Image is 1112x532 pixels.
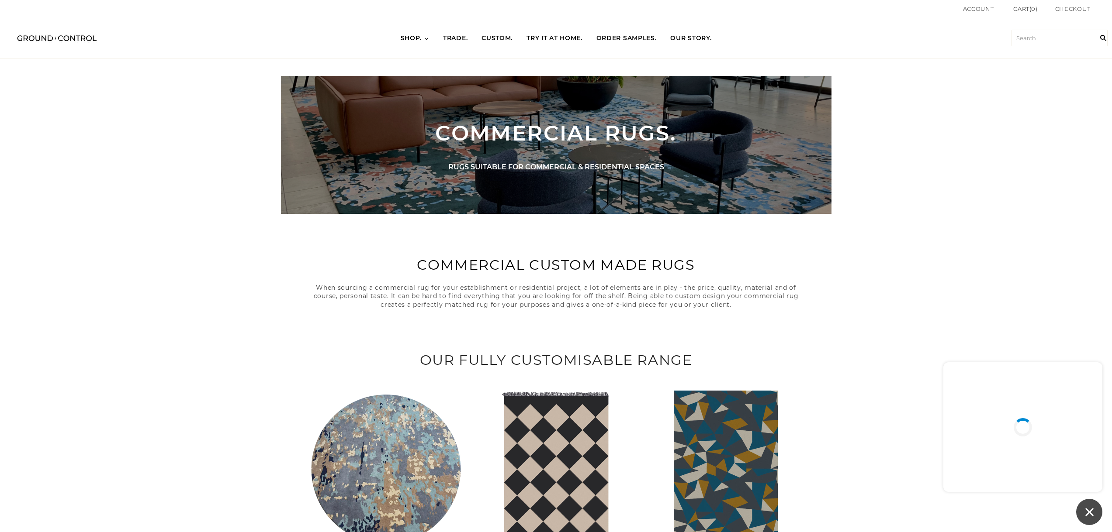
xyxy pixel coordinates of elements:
[1013,4,1038,14] a: Cart(0)
[1012,30,1108,46] input: Search
[394,26,436,51] a: SHOP.
[307,284,805,309] p: When sourcing a commercial rug for your establishment or residential project, a lot of elements a...
[436,26,475,51] a: TRADE.
[443,34,468,43] span: TRADE.
[527,34,582,43] span: TRY IT AT HOME.
[596,34,657,43] span: ORDER SAMPLES.
[941,362,1105,525] inbox-online-store-chat: Shopify online store chat
[383,162,729,172] span: RUGS SUITABLE FOR COMMERCIAL & RESIDENTIAL SPACES
[1031,5,1036,12] span: 0
[670,34,711,43] span: OUR STORY.
[520,26,589,51] a: TRY IT AT HOME.
[663,26,718,51] a: OUR STORY.
[1095,18,1112,58] input: Search
[475,26,520,51] a: CUSTOM.
[420,351,693,368] span: OUR FULLY CUSTOMISABLE RANGE
[963,5,994,12] a: Account
[435,120,676,146] span: COMMERCIAL RUGS.
[401,34,422,43] span: SHOP.
[482,34,513,43] span: CUSTOM.
[589,26,664,51] a: ORDER SAMPLES.
[1013,5,1029,12] span: Cart
[307,256,805,274] h3: Commercial Custom Made Rugs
